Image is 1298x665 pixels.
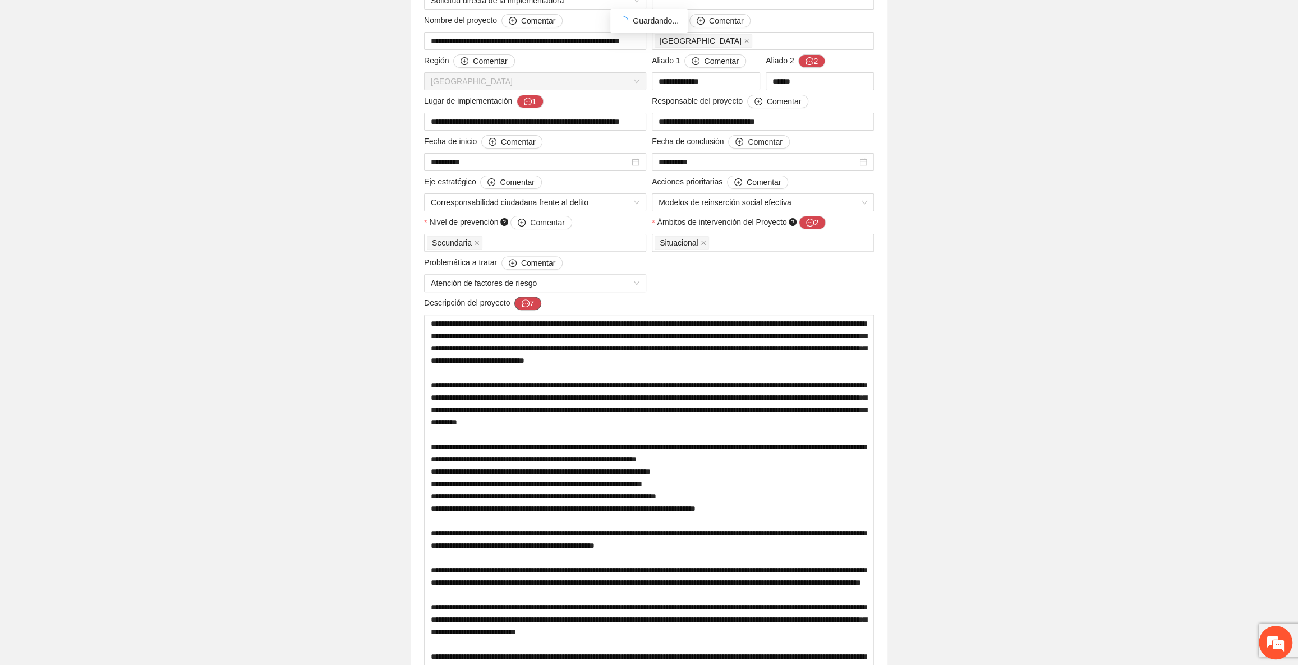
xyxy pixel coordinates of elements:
[501,14,563,27] button: Nombre del proyecto
[424,297,541,310] span: Descripción del proyecto
[806,219,814,228] span: message
[701,240,706,246] span: close
[735,138,743,147] span: plus-circle
[767,95,801,108] span: Comentar
[489,138,496,147] span: plus-circle
[500,218,508,226] span: question-circle
[692,57,699,66] span: plus-circle
[480,176,541,189] button: Eje estratégico
[509,259,517,268] span: plus-circle
[619,16,629,26] span: loading
[747,95,808,108] button: Responsable del proyecto
[754,98,762,107] span: plus-circle
[766,54,825,68] span: Aliado 2
[684,54,745,68] button: Aliado 1
[748,136,782,148] span: Comentar
[58,57,188,72] div: Chatee con nosotros ahora
[652,135,790,149] span: Fecha de conclusión
[728,135,789,149] button: Fecha de conclusión
[432,237,472,249] span: Secundaria
[501,136,535,148] span: Comentar
[510,216,572,229] button: Nivel de prevención question-circle
[429,216,572,229] span: Nivel de prevención
[431,194,639,211] span: Corresponsabilidad ciudadana frente al delito
[652,14,751,27] span: Municipio
[517,95,544,108] button: Lugar de implementación
[652,54,746,68] span: Aliado 1
[481,135,542,149] button: Fecha de inicio
[530,216,564,229] span: Comentar
[453,54,514,68] button: Región
[524,98,532,107] span: message
[424,176,542,189] span: Eje estratégico
[660,237,698,249] span: Situacional
[798,54,825,68] button: Aliado 2
[431,275,639,292] span: Atención de factores de riesgo
[65,150,155,263] span: Estamos en línea.
[6,306,214,345] textarea: Escriba su mensaje y pulse “Intro”
[657,216,826,229] span: Ámbitos de intervención del Proyecto
[427,236,482,250] span: Secundaria
[424,54,515,68] span: Región
[652,95,808,108] span: Responsable del proyecto
[521,257,555,269] span: Comentar
[652,176,788,189] span: Acciones prioritarias
[184,6,211,33] div: Minimizar ventana de chat en vivo
[424,95,544,108] span: Lugar de implementación
[655,34,752,48] span: Chihuahua
[500,176,534,188] span: Comentar
[521,15,555,27] span: Comentar
[689,14,751,27] button: Municipio
[709,15,743,27] span: Comentar
[509,17,517,26] span: plus-circle
[799,216,826,229] button: Ámbitos de intervención del Proyecto question-circle
[659,194,867,211] span: Modelos de reinserción social efectiva
[487,178,495,187] span: plus-circle
[514,297,541,310] button: Descripción del proyecto
[660,35,742,47] span: [GEOGRAPHIC_DATA]
[518,219,526,228] span: plus-circle
[734,178,742,187] span: plus-circle
[424,135,542,149] span: Fecha de inicio
[431,73,639,90] span: Chihuahua
[474,240,480,246] span: close
[727,176,788,189] button: Acciones prioritarias
[473,55,507,67] span: Comentar
[501,256,563,270] button: Problemática a tratar
[655,236,709,250] span: Situacional
[744,38,749,44] span: close
[789,218,797,226] span: question-circle
[704,55,738,67] span: Comentar
[424,14,563,27] span: Nombre del proyecto
[633,16,679,25] span: Guardando...
[522,299,530,308] span: message
[461,57,468,66] span: plus-circle
[747,176,781,188] span: Comentar
[424,256,563,270] span: Problemática a tratar
[806,57,813,66] span: message
[697,17,705,26] span: plus-circle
